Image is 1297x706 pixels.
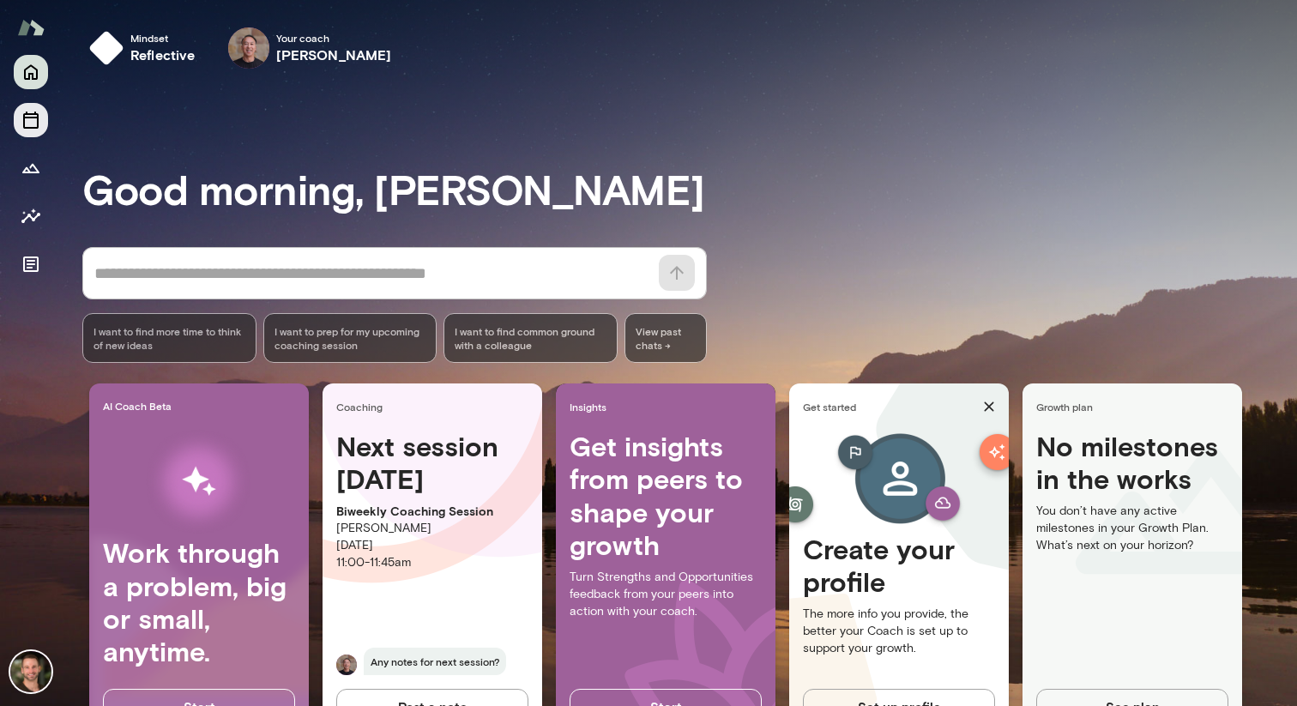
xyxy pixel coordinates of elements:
[14,103,48,137] button: Sessions
[103,399,302,413] span: AI Coach Beta
[130,45,196,65] h6: reflective
[10,651,51,692] img: Bryan Eddy
[336,554,528,571] p: 11:00 - 11:45am
[443,313,618,363] div: I want to find common ground with a colleague
[336,430,528,496] h4: Next session [DATE]
[624,313,707,363] span: View past chats ->
[1036,430,1228,503] h4: No milestones in the works
[14,247,48,281] button: Documents
[17,11,45,44] img: Mento
[263,313,437,363] div: I want to prep for my upcoming coaching session
[82,21,209,75] button: Mindsetreflective
[570,569,762,620] p: Turn Strengths and Opportunities feedback from your peers into action with your coach.
[803,400,976,413] span: Get started
[82,313,256,363] div: I want to find more time to think of new ideas
[1036,400,1235,413] span: Growth plan
[336,520,528,537] p: [PERSON_NAME]
[276,31,392,45] span: Your coach
[810,430,988,533] img: Create profile
[94,324,245,352] span: I want to find more time to think of new ideas
[216,21,404,75] div: Derrick MarYour coach[PERSON_NAME]
[89,31,124,65] img: mindset
[336,503,528,520] p: Biweekly Coaching Session
[276,45,392,65] h6: [PERSON_NAME]
[336,655,357,675] img: Derrick
[336,537,528,554] p: [DATE]
[803,606,995,657] p: The more info you provide, the better your Coach is set up to support your growth.
[570,400,769,413] span: Insights
[14,55,48,89] button: Home
[82,165,1297,213] h3: Good morning, [PERSON_NAME]
[130,31,196,45] span: Mindset
[1036,503,1228,554] p: You don’t have any active milestones in your Growth Plan. What’s next on your horizon?
[14,199,48,233] button: Insights
[570,430,762,562] h4: Get insights from peers to shape your growth
[455,324,606,352] span: I want to find common ground with a colleague
[103,536,295,668] h4: Work through a problem, big or small, anytime.
[14,151,48,185] button: Growth Plan
[336,400,535,413] span: Coaching
[274,324,426,352] span: I want to prep for my upcoming coaching session
[228,27,269,69] img: Derrick Mar
[803,533,995,599] h4: Create your profile
[364,648,506,675] span: Any notes for next session?
[123,427,275,536] img: AI Workflows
